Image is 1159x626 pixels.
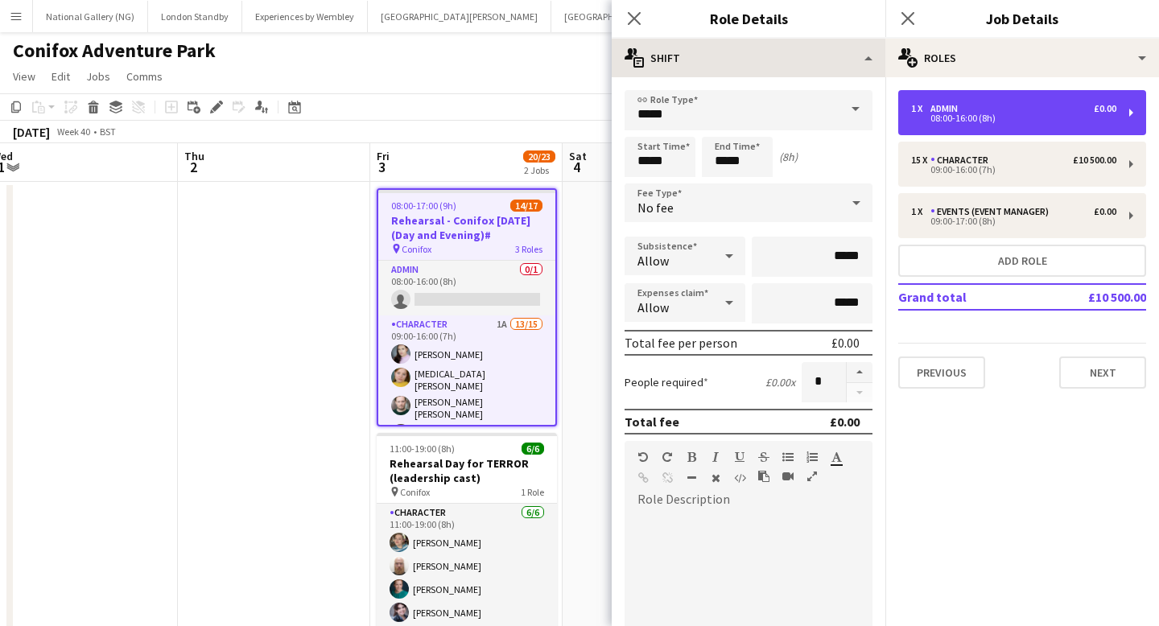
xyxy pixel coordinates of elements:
button: Ordered List [806,451,818,463]
button: London Standby [148,1,242,32]
button: HTML Code [734,472,745,484]
span: Allow [637,299,669,315]
button: Italic [710,451,721,463]
span: Conifox [402,243,431,255]
app-job-card: 08:00-17:00 (9h)14/17Rehearsal - Conifox [DATE] (Day and Evening)# Conifox3 RolesAdmin0/108:00-16... [377,188,557,426]
div: £0.00 [831,335,860,351]
div: Shift [612,39,885,77]
span: Week 40 [53,126,93,138]
button: Experiences by Wembley [242,1,368,32]
span: Thu [184,149,204,163]
div: 09:00-16:00 (7h) [911,166,1116,174]
h1: Conifox Adventure Park [13,39,216,63]
span: 4 [567,158,587,176]
span: No fee [637,200,674,216]
button: Fullscreen [806,470,818,483]
button: Underline [734,451,745,463]
a: Edit [45,66,76,87]
button: Next [1059,356,1146,389]
div: BST [100,126,116,138]
div: Events (Event Manager) [930,206,1055,217]
h3: Rehearsal Day for TERROR (leadership cast) [377,456,557,485]
span: 3 Roles [515,243,542,255]
button: Paste as plain text [758,470,769,483]
td: £10 500.00 [1045,284,1146,310]
span: 2 [182,158,204,176]
span: 08:00-17:00 (9h) [391,200,456,212]
span: 1 Role [521,486,544,498]
div: Roles [885,39,1159,77]
button: Undo [637,451,649,463]
button: Add role [898,245,1146,277]
div: 15 x [911,154,930,166]
div: 1 x [911,206,930,217]
button: Insert video [782,470,794,483]
label: People required [625,375,708,389]
span: Allow [637,253,669,269]
div: Total fee per person [625,335,737,351]
span: Jobs [86,69,110,84]
h3: Job Details [885,8,1159,29]
span: 11:00-19:00 (8h) [390,443,455,455]
div: [DATE] [13,124,50,140]
button: [GEOGRAPHIC_DATA][PERSON_NAME] [368,1,551,32]
span: Sat [569,149,587,163]
a: Jobs [80,66,117,87]
div: £0.00 [1094,103,1116,114]
div: £0.00 [1094,206,1116,217]
div: £0.00 [830,414,860,430]
div: 1 x [911,103,930,114]
span: 3 [374,158,390,176]
span: 14/17 [510,200,542,212]
span: Fri [377,149,390,163]
div: 09:00-17:00 (8h) [911,217,1116,225]
div: Character [930,154,995,166]
button: National Gallery (NG) [33,1,148,32]
div: (8h) [779,150,798,164]
div: £10 500.00 [1073,154,1116,166]
button: Text Color [831,451,842,463]
button: Bold [686,451,697,463]
div: 08:00-16:00 (8h) [911,114,1116,122]
button: Increase [847,362,872,383]
div: £0.00 x [765,375,795,389]
button: Horizontal Line [686,472,697,484]
h3: Rehearsal - Conifox [DATE] (Day and Evening)# [378,213,555,242]
button: Previous [898,356,985,389]
div: Admin [930,103,964,114]
button: [GEOGRAPHIC_DATA] On Site [551,1,698,32]
div: 2 Jobs [524,164,555,176]
button: Redo [662,451,673,463]
app-card-role: Admin0/108:00-16:00 (8h) [378,261,555,315]
button: Clear Formatting [710,472,721,484]
td: Grand total [898,284,1045,310]
a: View [6,66,42,87]
span: Comms [126,69,163,84]
span: Edit [52,69,70,84]
span: 20/23 [523,150,555,163]
span: 6/6 [522,443,544,455]
button: Strikethrough [758,451,769,463]
div: Total fee [625,414,679,430]
a: Comms [120,66,169,87]
span: Conifox [400,486,430,498]
h3: Role Details [612,8,885,29]
button: Unordered List [782,451,794,463]
span: View [13,69,35,84]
